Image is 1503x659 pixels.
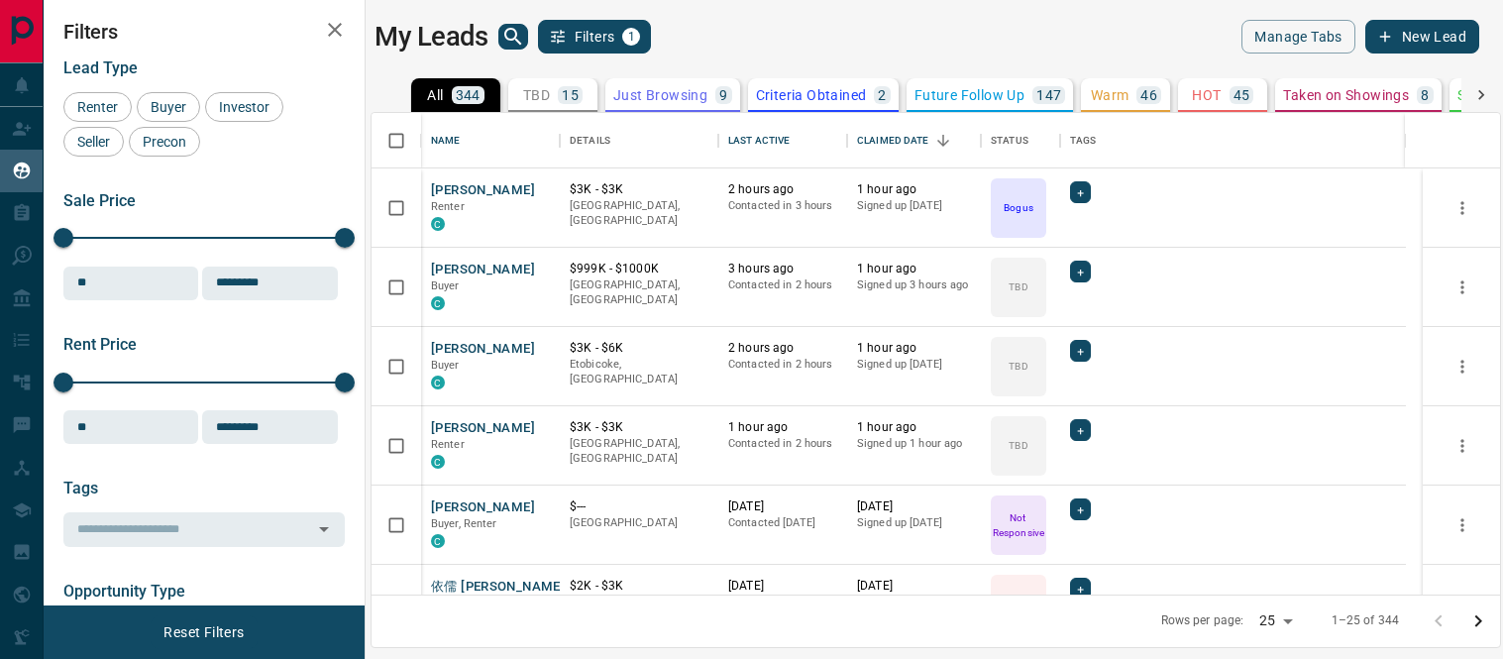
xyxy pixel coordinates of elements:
p: Etobicoke, [GEOGRAPHIC_DATA] [570,357,708,387]
p: Contacted [DATE] [728,595,837,610]
button: [PERSON_NAME] [431,340,535,359]
div: Status [991,113,1028,168]
p: [GEOGRAPHIC_DATA], [GEOGRAPHIC_DATA] [570,595,708,625]
div: Precon [129,127,200,157]
p: Contacted in 2 hours [728,436,837,452]
p: [GEOGRAPHIC_DATA], [GEOGRAPHIC_DATA] [570,436,708,467]
p: Signed up [DATE] [857,357,971,373]
span: Renter [70,99,125,115]
p: 15 [562,88,579,102]
h2: Filters [63,20,345,44]
button: Filters1 [538,20,652,54]
button: more [1448,510,1477,540]
button: [PERSON_NAME] [431,181,535,200]
p: 45 [1234,88,1250,102]
p: TBD [523,88,550,102]
div: Details [560,113,718,168]
span: Sale Price [63,191,136,210]
p: 2 hours ago [728,181,837,198]
span: Buyer [431,359,460,372]
p: $999K - $1000K [570,261,708,277]
span: + [1077,182,1084,202]
p: Just Browsing [613,88,707,102]
span: + [1077,579,1084,599]
p: Taken on Showings [1283,88,1409,102]
p: 1 hour ago [857,340,971,357]
span: Precon [136,134,193,150]
p: Signed up [DATE] [857,515,971,531]
p: 1 hour ago [857,181,971,198]
div: Name [431,113,461,168]
p: $--- [570,498,708,515]
span: + [1077,341,1084,361]
p: [GEOGRAPHIC_DATA], [GEOGRAPHIC_DATA] [570,277,708,308]
span: Renter [431,438,465,451]
p: [DATE] [857,578,971,595]
div: 25 [1251,606,1299,635]
p: 344 [456,88,481,102]
div: Claimed Date [847,113,981,168]
p: [DATE] [728,578,837,595]
span: Seller [70,134,117,150]
div: + [1070,578,1091,600]
p: Contacted in 2 hours [728,357,837,373]
div: Investor [205,92,283,122]
p: HOT [1192,88,1221,102]
button: Go to next page [1458,602,1498,641]
h1: My Leads [375,21,488,53]
p: Signed up 3 hours ago [857,277,971,293]
p: [DATE] [728,498,837,515]
div: Tags [1070,113,1097,168]
button: Sort [929,127,957,155]
p: Future Follow Up [914,88,1024,102]
span: Tags [63,479,98,497]
p: Contacted in 2 hours [728,277,837,293]
p: All [427,88,443,102]
p: 1–25 of 344 [1332,612,1399,629]
p: Warm [1091,88,1129,102]
div: Name [421,113,560,168]
span: + [1077,499,1084,519]
p: Signed up 1 hour ago [857,436,971,452]
p: TBD [1009,359,1027,374]
p: 3 hours ago [728,261,837,277]
span: + [1077,420,1084,440]
span: 1 [624,30,638,44]
p: 8 [1421,88,1429,102]
div: Last Active [728,113,790,168]
p: 1 hour ago [857,419,971,436]
span: Buyer, Renter [431,517,497,530]
span: Lead Type [63,58,138,77]
p: $3K - $6K [570,340,708,357]
p: 2 hours ago [728,340,837,357]
p: [GEOGRAPHIC_DATA], [GEOGRAPHIC_DATA] [570,198,708,229]
div: + [1070,419,1091,441]
button: Reset Filters [151,615,257,649]
span: Rent Price [63,335,137,354]
div: condos.ca [431,455,445,469]
button: Manage Tabs [1241,20,1354,54]
div: Buyer [137,92,200,122]
span: Opportunity Type [63,582,185,601]
button: more [1448,590,1477,619]
button: [PERSON_NAME] [431,419,535,438]
p: Bogus [1004,200,1032,215]
p: 1 hour ago [857,261,971,277]
div: + [1070,261,1091,282]
p: $3K - $3K [570,419,708,436]
p: Signed up [DATE] [857,595,971,610]
div: Last Active [718,113,847,168]
p: Not Responsive [993,510,1044,540]
div: condos.ca [431,376,445,389]
div: + [1070,181,1091,203]
p: $2K - $3K [570,578,708,595]
span: + [1077,262,1084,281]
p: Rows per page: [1161,612,1244,629]
p: Signed up [DATE] [857,198,971,214]
div: condos.ca [431,534,445,548]
p: TBD [1009,438,1027,453]
button: 依儒 [PERSON_NAME] [431,578,565,597]
div: Tags [1060,113,1406,168]
p: Contacted in 3 hours [728,198,837,214]
p: [DATE] [857,498,971,515]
